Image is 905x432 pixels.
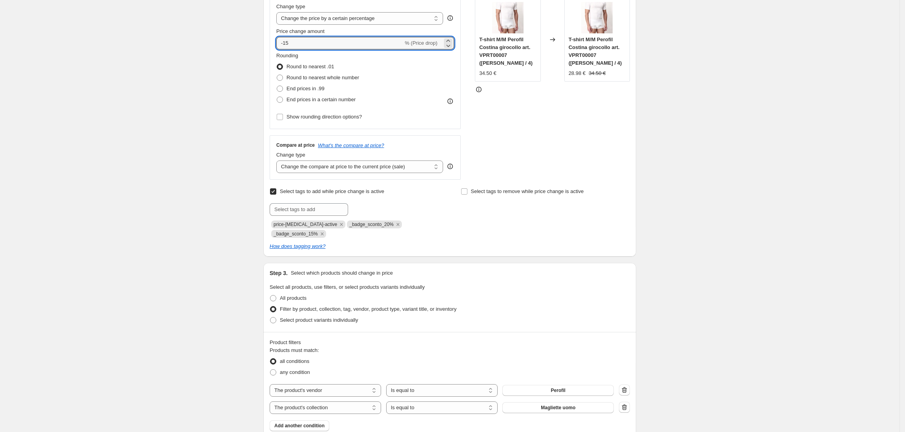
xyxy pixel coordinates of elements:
span: Magliette uomo [541,405,575,411]
strike: 34.50 € [589,69,606,77]
span: % (Price drop) [405,40,437,46]
span: price-change-job-active [274,222,337,227]
span: _badge_sconto_20% [349,222,394,227]
span: T-shirt M/M Perofil Costina girocollo art. VPRT00007 ([PERSON_NAME] / 4) [479,36,533,66]
a: How does tagging work? [270,243,325,249]
button: Add another condition [270,420,329,431]
h2: Step 3. [270,269,288,277]
button: Magliette uomo [502,402,614,413]
div: 34.50 € [479,69,496,77]
button: Remove _badge_sconto_20% [394,221,401,228]
span: Show rounding direction options? [286,114,362,120]
span: any condition [280,369,310,375]
span: Round to nearest whole number [286,75,359,80]
span: Add another condition [274,423,325,429]
img: 8001611004861_80x.jpg [581,2,613,33]
span: all conditions [280,358,309,364]
span: Select all products, use filters, or select products variants individually [270,284,425,290]
span: Select tags to add while price change is active [280,188,384,194]
span: End prices in .99 [286,86,325,91]
span: Rounding [276,53,298,58]
span: Select product variants individually [280,317,358,323]
div: help [446,162,454,170]
span: _badge_sconto_15% [274,231,318,237]
img: 8001611004861_80x.jpg [492,2,524,33]
div: help [446,14,454,22]
span: Filter by product, collection, tag, vendor, product type, variant title, or inventory [280,306,456,312]
p: Select which products should change in price [291,269,393,277]
span: Price change amount [276,28,325,34]
span: Round to nearest .01 [286,64,334,69]
span: End prices in a certain number [286,97,356,102]
button: Remove price-change-job-active [338,221,345,228]
span: Change type [276,4,305,9]
button: Perofil [502,385,614,396]
div: Product filters [270,339,630,346]
span: Products must match: [270,347,319,353]
input: Select tags to add [270,203,348,216]
span: Perofil [551,387,566,394]
span: All products [280,295,307,301]
input: -15 [276,37,403,49]
button: What's the compare at price? [318,142,384,148]
div: 28.98 € [569,69,586,77]
span: T-shirt M/M Perofil Costina girocollo art. VPRT00007 ([PERSON_NAME] / 4) [569,36,622,66]
span: Change type [276,152,305,158]
span: Select tags to remove while price change is active [471,188,584,194]
button: Remove _badge_sconto_15% [319,230,326,237]
h3: Compare at price [276,142,315,148]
